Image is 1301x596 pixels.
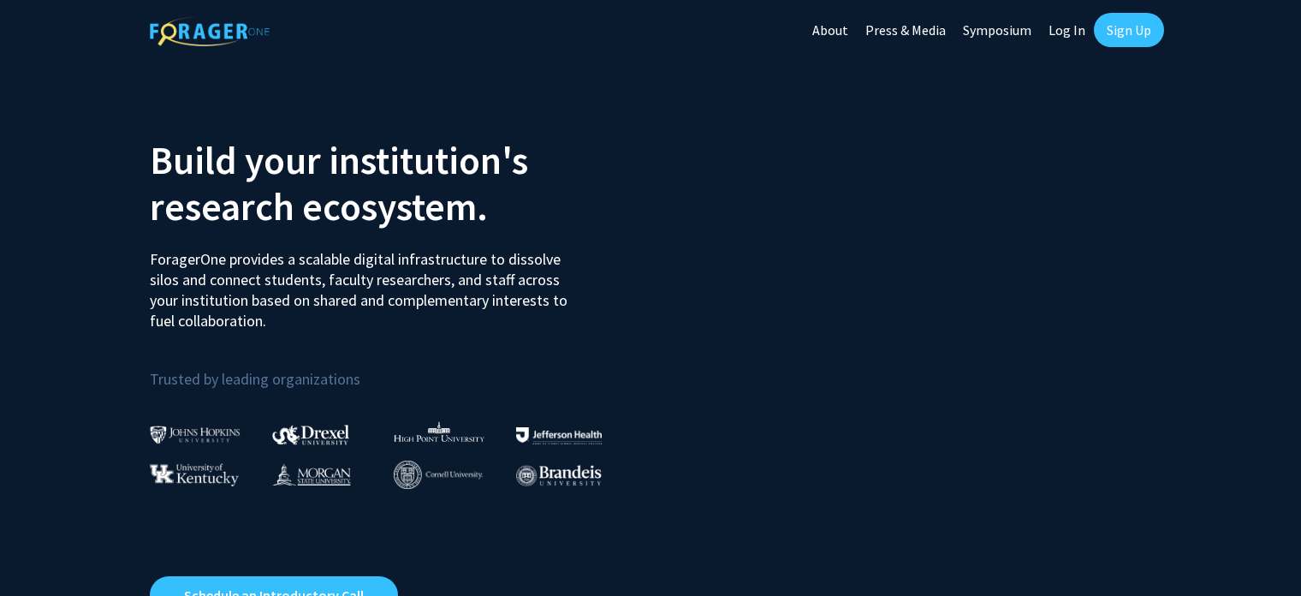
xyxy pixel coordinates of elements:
img: Brandeis University [516,465,602,486]
img: Thomas Jefferson University [516,427,602,444]
img: Cornell University [394,461,483,489]
img: High Point University [394,421,484,442]
h2: Build your institution's research ecosystem. [150,137,638,229]
p: ForagerOne provides a scalable digital infrastructure to dissolve silos and connect students, fac... [150,236,579,331]
img: Morgan State University [272,463,351,486]
p: Trusted by leading organizations [150,345,638,392]
img: ForagerOne Logo [150,16,270,46]
img: University of Kentucky [150,463,239,486]
img: Johns Hopkins University [150,426,241,444]
a: Sign Up [1094,13,1164,47]
img: Drexel University [272,425,349,444]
